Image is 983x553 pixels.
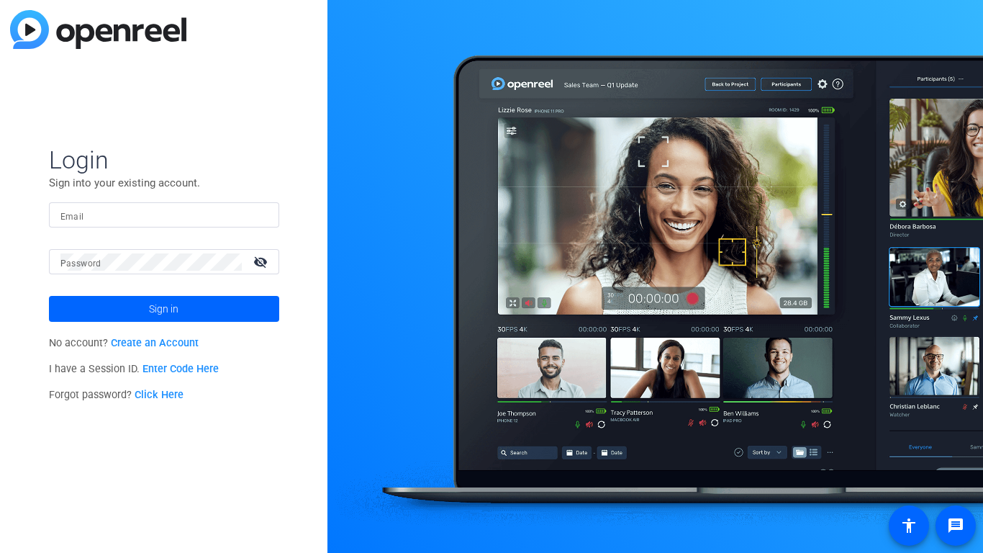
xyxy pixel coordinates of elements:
[49,363,219,375] span: I have a Session ID.
[111,337,199,349] a: Create an Account
[245,251,279,272] mat-icon: visibility_off
[60,258,101,269] mat-label: Password
[49,337,199,349] span: No account?
[149,291,178,327] span: Sign in
[49,175,279,191] p: Sign into your existing account.
[142,363,219,375] a: Enter Code Here
[60,212,84,222] mat-label: Email
[60,207,268,224] input: Enter Email Address
[135,389,184,401] a: Click Here
[49,296,279,322] button: Sign in
[947,517,964,534] mat-icon: message
[10,10,186,49] img: blue-gradient.svg
[900,517,918,534] mat-icon: accessibility
[49,145,279,175] span: Login
[49,389,184,401] span: Forgot password?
